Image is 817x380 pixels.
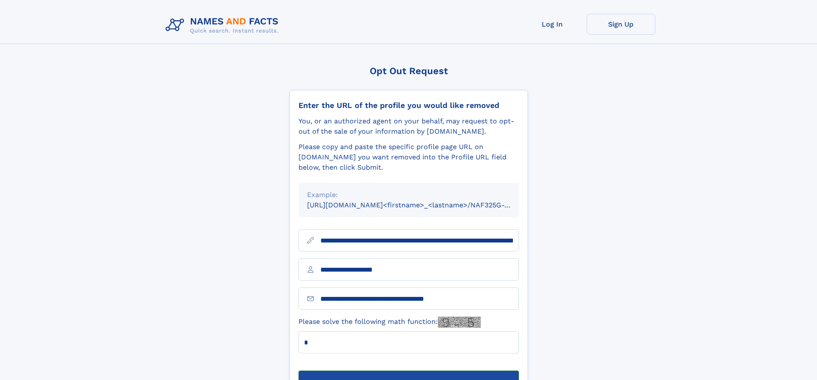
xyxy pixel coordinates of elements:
[289,66,528,76] div: Opt Out Request
[307,201,535,209] small: [URL][DOMAIN_NAME]<firstname>_<lastname>/NAF325G-xxxxxxxx
[307,190,510,200] div: Example:
[298,116,519,137] div: You, or an authorized agent on your behalf, may request to opt-out of the sale of your informatio...
[298,142,519,173] div: Please copy and paste the specific profile page URL on [DOMAIN_NAME] you want removed into the Pr...
[587,14,655,35] a: Sign Up
[298,101,519,110] div: Enter the URL of the profile you would like removed
[518,14,587,35] a: Log In
[162,14,286,37] img: Logo Names and Facts
[298,317,481,328] label: Please solve the following math function:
